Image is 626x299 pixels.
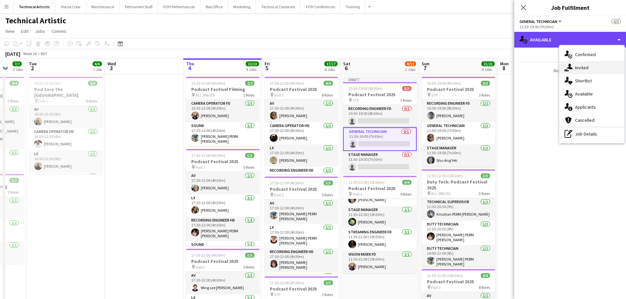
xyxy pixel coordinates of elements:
div: [DATE] [5,51,20,57]
button: Technical Corporate [256,0,301,13]
span: 5 Roles [243,265,254,269]
app-card-role: AV1/117:30-22:00 (4h30m)[PERSON_NAME] [265,100,338,122]
div: 16:30-22:30 (6h)6/6Pod Save the [GEOGRAPHIC_DATA] Hall 16 RolesAV1/116:30-22:30 (6h)[PERSON_NAME]... [29,77,103,174]
div: 4 Jobs [325,67,337,72]
span: 9/9 [402,180,411,185]
h3: Podcast Festival Filming [186,86,260,92]
div: 4 Jobs [246,67,259,72]
span: Tue [29,61,36,67]
div: Available [514,32,626,48]
h3: Podcast Festival 2025 [186,258,260,264]
button: House Crew [56,0,86,13]
app-card-role: AV1/116:30-22:30 (6h)[PERSON_NAME] [29,106,103,128]
span: 3/3 [481,173,490,178]
span: 4/4 [10,81,19,86]
span: 6 [342,64,350,72]
app-card-role: Duty Technician1/114:00-22:00 (8h)[PERSON_NAME] PERM [PERSON_NAME] [422,245,495,269]
span: 3 [106,64,116,72]
div: 4 Jobs [482,67,494,72]
button: Technical Artistic [13,0,56,13]
span: 5 Roles [243,165,254,170]
span: 5 [264,64,270,72]
span: 17:30-22:00 (4h30m) [191,153,225,158]
span: 2/2 [245,81,254,86]
app-job-card: 11:30-22:00 (10h30m)3/3Duty Tech: Podcast Festival 2025 ALL SPACES3 RolesTechnical Supervisor1/11... [422,169,495,267]
h3: Podcast Festival 2025 [265,186,338,192]
app-card-role: Stage Manager1/111:30-22:00 (10h30m)[PERSON_NAME] [343,206,417,228]
app-card-role: LX1/117:30-22:00 (4h30m)[PERSON_NAME] [265,144,338,167]
span: 9 Roles [400,192,411,197]
span: 17:30-22:00 (4h30m) [270,280,304,285]
h3: Podcast Festival 2025 [265,286,338,292]
h3: Podcast Festival 2025 [422,279,495,285]
a: View [3,27,17,35]
a: Jobs [33,27,48,35]
span: Hall 1 [38,98,48,103]
button: Box Office [200,0,228,13]
app-card-role: Stage Manager1/111:30-19:00 (7h30m)Shu-Ang Yeh [422,144,495,167]
span: 15:30-22:00 (6h30m) [191,81,225,86]
app-job-card: 17:30-22:00 (4h30m)8/8Podcast Festival 2025 Hall 18 RolesAV1/117:30-22:00 (4h30m)[PERSON_NAME]Cam... [265,77,338,174]
span: ALL SPACES [431,191,450,196]
span: 0/3 [402,86,411,91]
app-card-role: AV1/117:30-22:00 (4h30m)[PERSON_NAME] PERM [PERSON_NAME] [265,200,338,224]
h3: Podcast Festival 2025 [422,86,495,92]
span: 3/3 [10,178,19,183]
div: 11:30-19:00 (7h30m) [520,24,621,29]
span: 3 Roles [322,292,333,297]
app-job-card: 17:30-22:00 (4h30m)5/5Podcast Festival 2025 Hall 15 RolesAV1/117:30-22:00 (4h30m)[PERSON_NAME]LX1... [186,149,260,246]
app-card-role: Camera Operator HD1/117:30-22:00 (4h30m)[PERSON_NAME] [265,122,338,144]
div: Job Details [559,127,624,140]
span: 3 Roles [8,190,19,195]
app-card-role: General Technician0/111:30-19:00 (7h30m) [343,127,417,151]
span: 7 [421,64,429,72]
app-job-card: 15:30-22:00 (6h30m)2/2Podcast Festival Filming ALL SPACES2 RolesCamera Operator FD1/115:30-22:00 ... [186,77,260,146]
span: 17:30-22:00 (4h30m) [270,81,304,86]
app-card-role: LX1/116:30-22:30 (6h)[PERSON_NAME] [29,150,103,173]
app-card-role: Recording Engineer HD1/1 [29,173,103,197]
button: FOH Performances [158,0,200,13]
span: 2 [28,64,36,72]
span: ALL SPACES [196,93,215,97]
span: 16:30-22:30 (6h) [34,81,61,86]
app-card-role: Recording Engineer HD1/117:30-22:00 (4h30m)[PERSON_NAME] PERM [PERSON_NAME] [186,217,260,241]
span: 2 Roles [8,98,19,103]
span: 5 Roles [322,192,333,197]
span: 21/21 [481,61,495,66]
span: View [5,28,14,34]
span: Mon [500,61,509,67]
button: Permanent Staff [120,0,158,13]
span: Edit [21,28,29,34]
app-card-role: Recording Engineer FD0/110:30-19:00 (8h30m) [343,105,417,127]
span: Jobs [35,28,45,34]
app-card-role: Streaming Engineer FD1/111:30-22:00 (10h30m)[PERSON_NAME] [343,228,417,251]
span: STP [431,93,437,97]
app-job-card: Draft10:30-19:00 (8h30m)0/3Podcast Festival 2025 STP3 RolesRecording Engineer FD0/110:30-19:00 (8... [343,77,417,173]
p: No available crew [514,65,626,76]
app-job-card: 11:30-22:00 (10h30m)9/9Podcast Festival 2025 Hall 19 Roles[PERSON_NAME]Sound1/111:30-22:00 (10h30... [343,176,417,273]
span: Hall 1 [353,192,362,197]
a: Edit [18,27,31,35]
span: Invited [575,65,589,71]
h3: Podcast Festival 2025 [343,185,417,191]
span: 6 Roles [86,98,97,103]
button: Training [340,0,365,13]
a: Comms [49,27,69,35]
span: 17:30-22:00 (4h30m) [270,181,304,185]
span: 3 Roles [479,93,490,97]
span: Confirmed [575,52,596,57]
span: Hall 1 [431,285,441,290]
div: 17:30-22:00 (4h30m)5/5Podcast Festival 2025 Hall 25 RolesAV1/117:30-22:00 (4h30m)[PERSON_NAME] PE... [265,177,338,274]
span: Cancelled [575,117,594,123]
span: Week 36 [22,51,38,56]
span: 17/17 [324,61,337,66]
button: Maintenance [86,0,120,13]
span: 11:30-22:00 (10h30m) [348,180,384,185]
app-job-card: 10:30-19:00 (8h30m)3/3Podcast Festival 2025 STP3 RolesRecording Engineer FD1/110:30-19:00 (8h30m)... [422,77,495,167]
app-card-role: Camera Operator HD1/116:30-22:30 (6h)[PERSON_NAME] [29,128,103,150]
button: FOH Conferences [301,0,340,13]
span: 6/6 [88,81,97,86]
span: Hall 1 [196,165,205,170]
